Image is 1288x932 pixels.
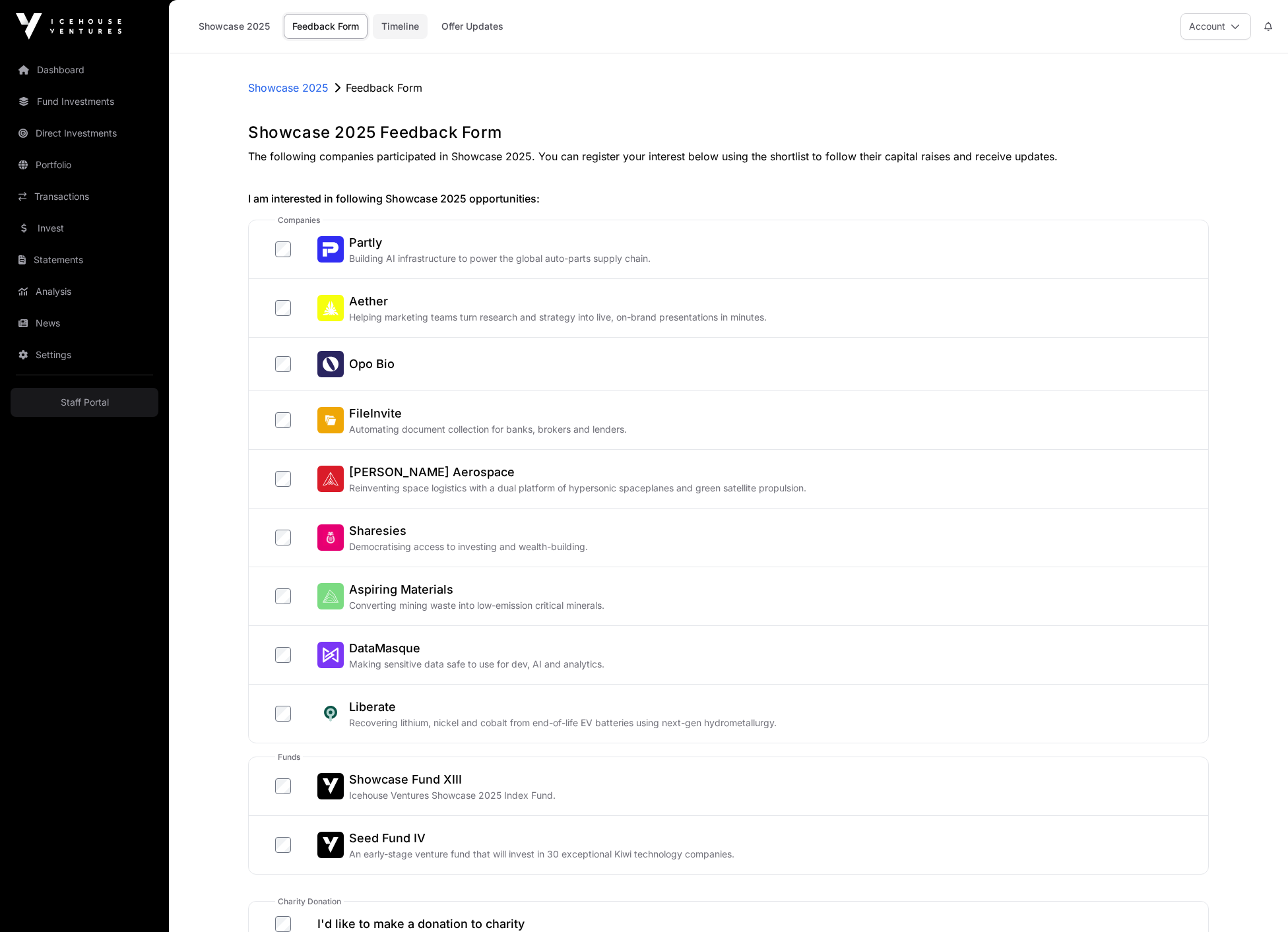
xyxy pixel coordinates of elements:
h2: Showcase Fund XIII [349,770,556,789]
a: Settings [11,340,158,369]
input: Showcase Fund XIIIShowcase Fund XIIIIcehouse Ventures Showcase 2025 Index Fund. [275,778,291,794]
input: LiberateLiberateRecovering lithium, nickel and cobalt from end-of-life EV batteries using next-ge... [275,706,291,722]
img: Dawn Aerospace [317,466,344,492]
input: FileInviteFileInviteAutomating document collection for banks, brokers and lenders. [275,412,291,428]
p: Automating document collection for banks, brokers and lenders. [349,423,627,436]
img: Opo Bio [317,351,344,377]
p: Building AI infrastructure to power the global auto-parts supply chain. [349,252,651,265]
input: DataMasqueDataMasqueMaking sensitive data safe to use for dev, AI and analytics. [275,647,291,663]
img: Showcase Fund XIII [317,773,344,799]
input: Opo BioOpo Bio [275,356,291,372]
a: Statements [11,245,158,274]
a: Portfolio [11,150,158,179]
a: Showcase 2025 [248,80,329,96]
h2: Seed Fund IV [349,829,734,848]
a: Invest [11,214,158,243]
a: Fund Investments [11,87,158,116]
input: I'd like to make a donation to charity [275,916,291,932]
input: PartlyPartlyBuilding AI infrastructure to power the global auto-parts supply chain. [275,241,291,257]
img: Sharesies [317,524,344,551]
img: Aspiring Materials [317,583,344,609]
h2: Liberate [349,698,777,716]
input: Aspiring MaterialsAspiring MaterialsConverting mining waste into low-emission critical minerals. [275,588,291,604]
h1: Showcase 2025 Feedback Form [248,122,1209,143]
span: funds [275,752,303,762]
a: Offer Updates [433,14,512,39]
span: Charity Donation [275,896,344,907]
a: Staff Portal [11,388,158,417]
p: Recovering lithium, nickel and cobalt from end-of-life EV batteries using next-gen hydrometallurgy. [349,716,777,730]
img: Partly [317,236,344,263]
p: Helping marketing teams turn research and strategy into live, on-brand presentations in minutes. [349,311,767,324]
a: Dashboard [11,55,158,84]
h2: DataMasque [349,639,604,658]
img: Liberate [317,700,344,727]
img: Seed Fund IV [317,832,344,858]
img: Icehouse Ventures Logo [16,13,121,40]
p: An early-stage venture fund that will invest in 30 exceptional Kiwi technology companies. [349,848,734,861]
input: SharesiesSharesiesDemocratising access to investing and wealth-building. [275,530,291,545]
iframe: Chat Widget [1222,869,1288,932]
p: Icehouse Ventures Showcase 2025 Index Fund. [349,789,556,802]
p: Feedback Form [346,80,422,96]
p: Reinventing space logistics with a dual platform of hypersonic spaceplanes and green satellite pr... [349,482,806,495]
p: Making sensitive data safe to use for dev, AI and analytics. [349,658,604,671]
h2: Opo Bio [349,355,395,373]
h2: Aether [349,292,767,311]
h2: Aspiring Materials [349,580,604,599]
a: Showcase 2025 [190,14,278,39]
input: AetherAetherHelping marketing teams turn research and strategy into live, on-brand presentations ... [275,300,291,316]
a: Feedback Form [284,14,368,39]
h2: FileInvite [349,404,627,423]
a: Analysis [11,277,158,306]
h2: [PERSON_NAME] Aerospace [349,463,806,482]
h2: Partly [349,233,651,252]
p: Converting mining waste into low-emission critical minerals. [349,599,604,612]
h2: I am interested in following Showcase 2025 opportunities: [248,191,1209,206]
h2: Sharesies [349,522,588,540]
img: Aether [317,295,344,321]
a: Direct Investments [11,119,158,148]
p: Democratising access to investing and wealth-building. [349,540,588,553]
a: Transactions [11,182,158,211]
img: DataMasque [317,642,344,668]
input: Seed Fund IVSeed Fund IVAn early-stage venture fund that will invest in 30 exceptional Kiwi techn... [275,837,291,853]
img: FileInvite [317,407,344,433]
span: companies [275,215,323,226]
button: Account [1180,13,1251,40]
a: News [11,309,158,338]
a: Timeline [373,14,428,39]
p: The following companies participated in Showcase 2025. You can register your interest below using... [248,148,1209,164]
input: Dawn Aerospace[PERSON_NAME] AerospaceReinventing space logistics with a dual platform of hyperson... [275,471,291,487]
